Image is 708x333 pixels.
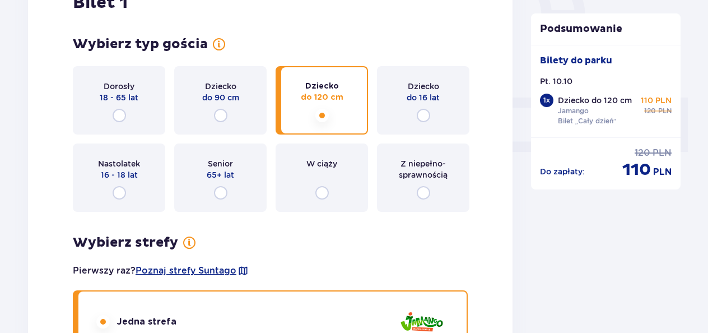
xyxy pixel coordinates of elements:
[205,81,236,92] span: Dziecko
[644,106,656,116] span: 120
[540,166,585,177] p: Do zapłaty :
[73,36,208,53] h3: Wybierz typ gościa
[558,95,632,106] p: Dziecko do 120 cm
[658,106,672,116] span: PLN
[540,94,553,107] div: 1 x
[641,95,672,106] p: 110 PLN
[73,265,249,277] p: Pierwszy raz?
[540,76,572,87] p: Pt. 10.10
[101,169,138,181] span: 16 - 18 lat
[558,116,617,126] p: Bilet „Cały dzień”
[98,158,140,169] span: Nastolatek
[208,158,233,169] span: Senior
[100,92,138,103] span: 18 - 65 lat
[558,106,589,116] p: Jamango
[117,316,176,328] span: Jedna strefa
[635,147,650,159] span: 120
[305,81,339,92] span: Dziecko
[540,54,612,67] p: Bilety do parku
[407,92,440,103] span: do 16 lat
[408,81,439,92] span: Dziecko
[622,159,651,181] span: 110
[104,81,134,92] span: Dorosły
[653,166,672,178] span: PLN
[653,147,672,159] span: PLN
[202,92,239,103] span: do 90 cm
[531,22,681,36] p: Podsumowanie
[387,158,459,181] span: Z niepełno­sprawnością
[73,234,178,251] h3: Wybierz strefy
[207,169,234,181] span: 65+ lat
[306,158,337,169] span: W ciąży
[136,265,236,277] a: Poznaj strefy Suntago
[301,92,343,103] span: do 120 cm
